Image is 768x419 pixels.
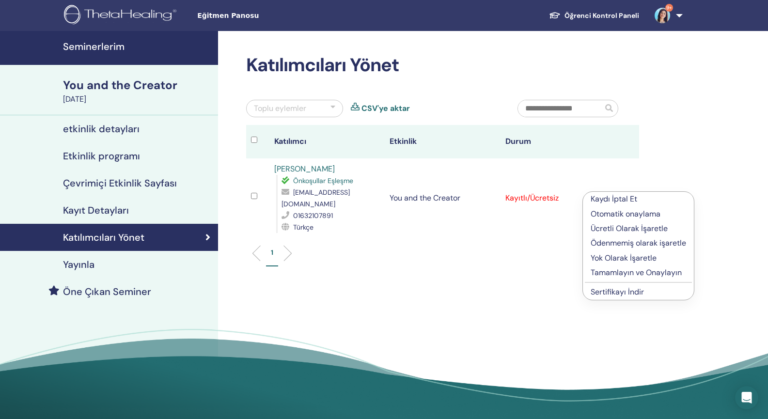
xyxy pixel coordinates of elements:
[282,188,350,208] span: [EMAIL_ADDRESS][DOMAIN_NAME]
[63,41,212,52] h4: Seminerlerim
[501,125,616,158] th: Durum
[63,77,212,93] div: You and the Creator
[63,204,129,216] h4: Kayıt Detayları
[271,248,273,258] p: 1
[63,123,140,135] h4: etkinlik detayları
[591,208,686,220] p: Otomatik onaylama
[361,103,410,114] a: CSV'ye aktar
[254,103,306,114] div: Toplu eylemler
[57,77,218,105] a: You and the Creator[DATE]
[591,287,644,297] a: Sertifikayı İndir
[63,259,94,270] h4: Yayınla
[591,252,686,264] p: Yok Olarak İşaretle
[293,211,333,220] span: 01632107891
[246,54,639,77] h2: Katılımcıları Yönet
[63,150,140,162] h4: Etkinlik programı
[269,125,385,158] th: Katılımcı
[64,5,180,27] img: logo.png
[385,125,500,158] th: Etkinlik
[665,4,673,12] span: 9+
[274,164,335,174] a: [PERSON_NAME]
[63,177,177,189] h4: Çevrimiçi Etkinlik Sayfası
[735,386,758,409] div: Open Intercom Messenger
[293,176,353,185] span: Önkoşullar Eşleşme
[63,286,151,297] h4: Öne Çıkan Seminer
[591,193,686,205] p: Kaydı İptal Et
[385,158,500,238] td: You and the Creator
[541,7,647,25] a: Öğrenci Kontrol Paneli
[549,11,561,19] img: graduation-cap-white.svg
[655,8,670,23] img: default.jpg
[591,237,686,249] p: Ödenmemiş olarak işaretle
[591,223,686,234] p: Ücretli Olarak İşaretle
[63,232,144,243] h4: Katılımcıları Yönet
[63,93,212,105] div: [DATE]
[591,267,686,279] p: Tamamlayın ve Onaylayın
[197,11,343,21] span: Eğitmen Panosu
[293,223,313,232] span: Türkçe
